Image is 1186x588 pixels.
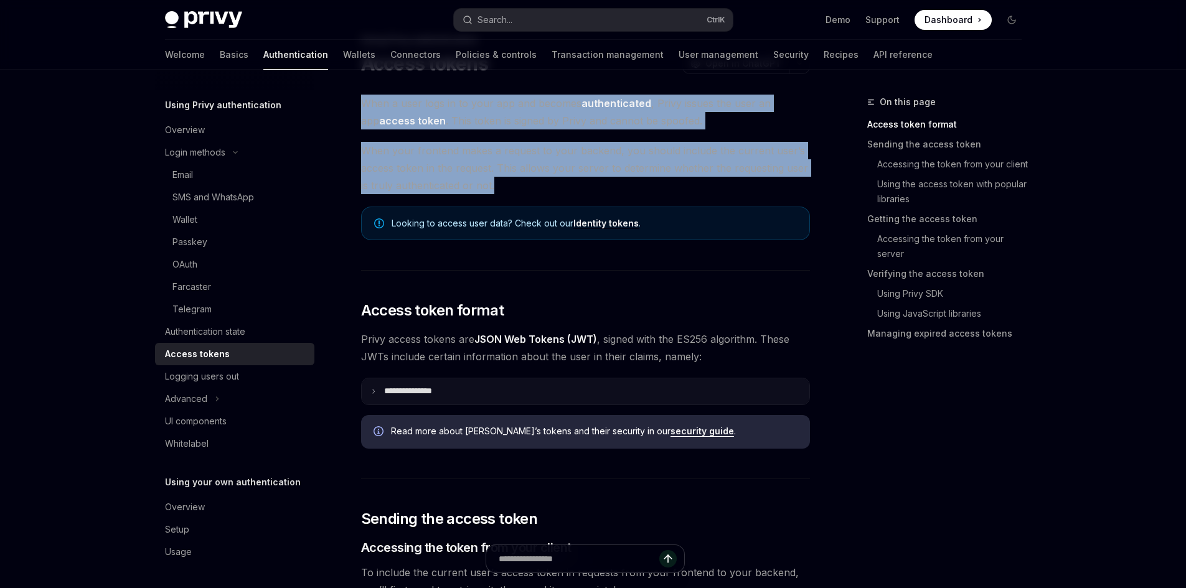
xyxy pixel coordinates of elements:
[155,164,314,186] a: Email
[155,276,314,298] a: Farcaster
[573,218,639,229] a: Identity tokens
[361,539,572,556] span: Accessing the token from your client
[824,40,859,70] a: Recipes
[1002,10,1022,30] button: Toggle dark mode
[165,324,245,339] div: Authentication state
[155,253,314,276] a: OAuth
[826,14,850,26] a: Demo
[391,425,798,437] span: Read more about [PERSON_NAME]’s tokens and their security in our .
[478,12,512,27] div: Search...
[155,541,314,563] a: Usage
[374,218,384,228] svg: Note
[165,369,239,384] div: Logging users out
[155,343,314,365] a: Access tokens
[172,279,211,294] div: Farcaster
[671,426,734,437] a: security guide
[877,174,1032,209] a: Using the access token with popular libraries
[165,475,301,490] h5: Using your own authentication
[155,208,314,231] a: Wallet
[172,257,197,272] div: OAuth
[155,320,314,343] a: Authentication state
[454,9,733,31] button: Search...CtrlK
[155,186,314,208] a: SMS and WhatsApp
[155,365,314,388] a: Logging users out
[361,95,810,129] span: When a user logs in to your app and becomes , Privy issues the user an app . This token is signed...
[155,119,314,141] a: Overview
[581,97,651,110] strong: authenticated
[361,301,504,320] span: Access token format
[865,14,900,26] a: Support
[165,522,189,537] div: Setup
[867,264,1032,284] a: Verifying the access token
[165,11,242,29] img: dark logo
[165,544,192,559] div: Usage
[873,40,933,70] a: API reference
[165,145,225,160] div: Login methods
[867,114,1032,134] a: Access token format
[867,134,1032,154] a: Sending the access token
[155,410,314,432] a: UI components
[877,154,1032,174] a: Accessing the token from your client
[165,414,227,429] div: UI components
[456,40,537,70] a: Policies & controls
[474,333,597,346] a: JSON Web Tokens (JWT)
[379,114,446,127] strong: access token
[165,391,207,406] div: Advanced
[867,324,1032,343] a: Managing expired access tokens
[172,235,207,250] div: Passkey
[165,500,205,515] div: Overview
[165,40,205,70] a: Welcome
[361,509,538,529] span: Sending the access token
[172,212,197,227] div: Wallet
[172,190,254,205] div: SMS and WhatsApp
[172,302,212,317] div: Telegram
[867,209,1032,229] a: Getting the access token
[679,40,758,70] a: User management
[361,330,810,365] span: Privy access tokens are , signed with the ES256 algorithm. These JWTs include certain information...
[155,496,314,518] a: Overview
[552,40,664,70] a: Transaction management
[707,15,725,25] span: Ctrl K
[880,95,936,110] span: On this page
[172,167,193,182] div: Email
[877,304,1032,324] a: Using JavaScript libraries
[343,40,375,70] a: Wallets
[165,436,209,451] div: Whitelabel
[165,347,230,362] div: Access tokens
[155,298,314,320] a: Telegram
[165,98,281,113] h5: Using Privy authentication
[155,432,314,455] a: Whitelabel
[659,550,677,567] button: Send message
[155,518,314,541] a: Setup
[374,426,386,439] svg: Info
[392,217,797,230] span: Looking to access user data? Check out our .
[390,40,441,70] a: Connectors
[877,229,1032,264] a: Accessing the token from your server
[877,284,1032,304] a: Using Privy SDK
[361,142,810,194] span: When your frontend makes a request to your backend, you should include the current user’s access ...
[220,40,248,70] a: Basics
[263,40,328,70] a: Authentication
[165,123,205,138] div: Overview
[915,10,992,30] a: Dashboard
[773,40,809,70] a: Security
[925,14,972,26] span: Dashboard
[155,231,314,253] a: Passkey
